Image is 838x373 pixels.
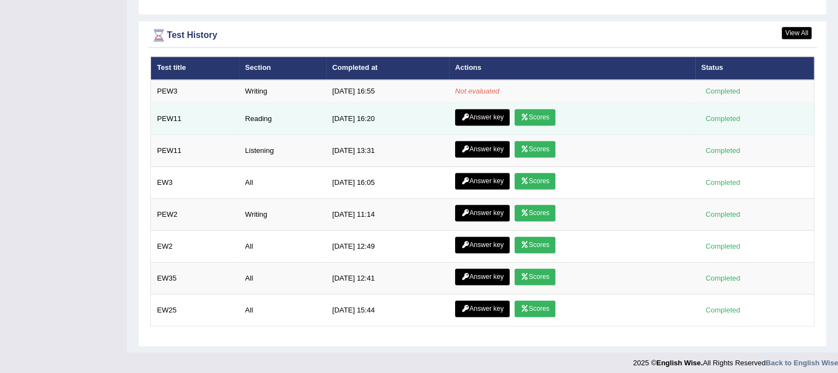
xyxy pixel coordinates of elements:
a: Answer key [455,237,510,253]
a: View All [782,27,812,39]
td: Writing [239,199,326,231]
td: EW3 [151,167,239,199]
em: Not evaluated [455,87,499,95]
td: All [239,231,326,262]
div: Completed [701,304,744,316]
td: All [239,262,326,294]
th: Section [239,57,326,80]
td: [DATE] 16:55 [326,80,449,103]
div: Test History [150,27,814,43]
a: Scores [515,268,555,285]
div: Completed [701,177,744,188]
td: PEW2 [151,199,239,231]
td: [DATE] 16:20 [326,103,449,135]
div: Completed [701,85,744,97]
td: [DATE] 16:05 [326,167,449,199]
td: Reading [239,103,326,135]
td: EW2 [151,231,239,262]
td: EW35 [151,262,239,294]
div: 2025 © All Rights Reserved [633,352,838,368]
td: PEW11 [151,135,239,167]
td: [DATE] 13:31 [326,135,449,167]
td: [DATE] 11:14 [326,199,449,231]
strong: English Wise. [656,359,702,367]
td: [DATE] 12:49 [326,231,449,262]
th: Test title [151,57,239,80]
a: Answer key [455,300,510,317]
div: Completed [701,240,744,252]
a: Scores [515,109,555,125]
a: Back to English Wise [766,359,838,367]
a: Answer key [455,268,510,285]
td: Listening [239,135,326,167]
th: Actions [449,57,695,80]
th: Completed at [326,57,449,80]
td: [DATE] 15:44 [326,294,449,326]
div: Completed [701,209,744,220]
td: PEW11 [151,103,239,135]
td: All [239,294,326,326]
td: All [239,167,326,199]
a: Scores [515,300,555,317]
div: Completed [701,272,744,284]
td: EW25 [151,294,239,326]
a: Answer key [455,109,510,125]
td: PEW3 [151,80,239,103]
td: [DATE] 12:41 [326,262,449,294]
td: Writing [239,80,326,103]
a: Scores [515,237,555,253]
div: Completed [701,113,744,124]
a: Scores [515,205,555,221]
div: Completed [701,145,744,156]
a: Scores [515,141,555,157]
a: Scores [515,173,555,189]
a: Answer key [455,141,510,157]
th: Status [695,57,814,80]
a: Answer key [455,205,510,221]
a: Answer key [455,173,510,189]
